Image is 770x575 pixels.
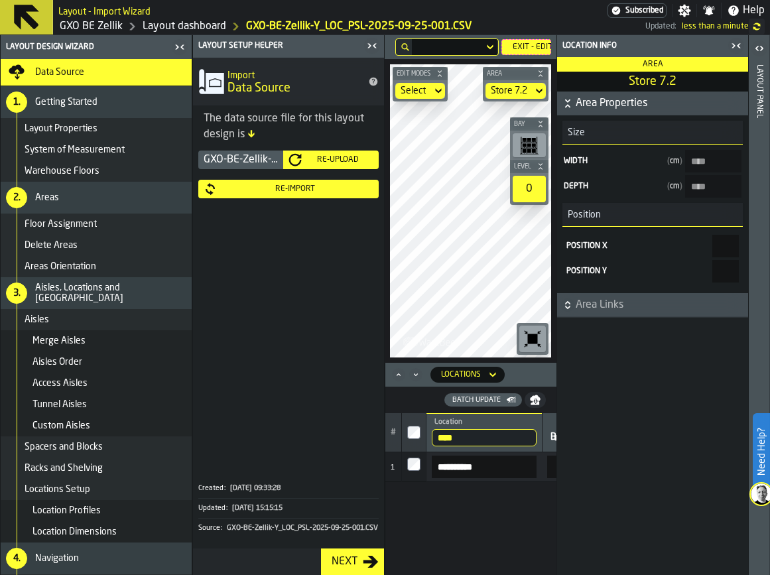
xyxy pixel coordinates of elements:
[557,35,748,57] header: Location Info
[35,67,84,78] span: Data Source
[193,35,384,58] header: Layout Setup Helper
[510,173,548,205] div: button-toolbar-undefined
[391,428,396,437] span: #
[198,479,379,498] button: Created:[DATE] 09:33:28
[3,42,170,52] div: Layout Design Wizard
[547,456,590,478] label: 2.7.0.2108-locationBay
[743,3,765,19] span: Help
[562,150,743,172] label: input-value-Width
[1,415,192,436] li: menu Custom Aisles
[727,38,745,54] label: button-toggle-Close me
[566,267,607,275] span: Position Y
[407,458,420,471] input: InputCheckbox-label-react-aria308573561-:r495:
[550,432,566,442] span: label
[32,336,86,346] span: Merge Aisles
[1,35,192,59] header: Layout Design Wizard
[408,368,424,381] button: Minimize
[60,19,123,34] a: link-to-/wh/i/5fa160b1-7992-442a-9057-4226e3d2ae6d
[198,504,231,513] div: Updated
[434,418,462,426] span: label
[1,373,192,394] li: menu Access Aisles
[441,370,481,379] div: DropdownMenuValue-locations
[1,160,192,182] li: menu Warehouse Floors
[25,166,99,176] span: Warehouse Floors
[722,3,770,19] label: button-toggle-Help
[667,182,682,191] span: cm
[170,39,189,55] label: button-toggle-Close me
[1,309,192,330] li: menu Aisles
[198,499,379,518] button: Updated:[DATE] 15:15:15
[32,378,88,389] span: Access Aisles
[1,214,192,235] li: menu Floor Assignment
[1,86,192,118] li: menu Getting Started
[525,392,546,408] button: button-
[517,323,548,355] div: button-toolbar-undefined
[35,553,79,564] span: Navigation
[522,328,543,350] svg: Reset zoom and position
[58,19,472,34] nav: Breadcrumb
[513,176,546,202] div: 0
[750,38,769,62] label: button-toggle-Open
[432,456,537,478] label: input-value-
[560,41,727,50] div: Location Info
[227,81,290,96] span: Data Source
[1,256,192,277] li: menu Areas Orientation
[198,180,379,198] button: button-Re-Import
[749,35,769,575] header: Layout panel
[1,394,192,415] li: menu Tunnel Aisles
[32,399,87,410] span: Tunnel Aisles
[407,426,420,439] label: InputCheckbox-label-react-aria308573561-:r48k:
[685,150,741,172] input: input-value-Width input-value-Width
[25,484,90,495] span: Locations Setup
[673,4,696,17] label: button-toggle-Settings
[363,38,381,54] label: button-toggle-Close me
[510,117,548,131] button: button-
[230,484,281,493] span: [DATE] 09:33:28
[680,182,682,190] span: )
[564,157,662,166] span: Width
[1,118,192,139] li: menu Layout Properties
[645,22,676,31] span: Updated:
[246,19,472,34] a: link-to-/wh/i/5fa160b1-7992-442a-9057-4226e3d2ae6d/import/layout/c2289acf-db0f-40b7-8b31-d8edf789...
[198,518,379,538] div: KeyValueItem-Source
[667,157,682,166] span: cm
[193,58,384,105] div: title-Data Source
[485,83,546,99] div: DropdownMenuValue-Store 7.2
[198,524,225,533] div: Source
[754,415,769,489] label: Need Help?
[697,4,721,17] label: button-toggle-Notifications
[667,182,670,190] span: (
[393,67,448,80] button: button-
[6,187,27,208] div: 2.
[1,500,192,521] li: menu Location Profiles
[143,19,226,34] a: link-to-/wh/i/5fa160b1-7992-442a-9057-4226e3d2ae6d/designer
[557,293,748,317] button: button-
[217,184,373,194] div: Re-Import
[547,456,574,478] input: 2.7.0.2108-locationBay 2.7.0.2108-locationBay
[401,43,409,51] div: hide filter
[226,504,227,513] span: :
[447,396,506,405] div: Batch Update
[680,157,682,165] span: )
[232,504,283,513] span: [DATE] 15:15:15
[1,139,192,160] li: menu System of Measurement
[755,62,764,572] div: Layout panel
[511,163,534,170] span: Level
[562,175,743,198] label: input-value-Depth
[564,182,662,191] span: Depth
[32,420,90,431] span: Custom Aisles
[35,97,97,107] span: Getting Started
[25,463,103,474] span: Racks and Shelving
[1,458,192,479] li: menu Racks and Shelving
[401,86,426,96] div: DropdownMenuValue-none
[6,283,27,304] div: 3.
[682,22,749,31] span: 14/10/2025, 15:19:05
[198,484,229,493] div: Created
[1,436,192,458] li: menu Spacers and Blocks
[1,182,192,214] li: menu Areas
[430,367,505,383] div: DropdownMenuValue-locations
[432,456,537,478] input: input-value- input-value-
[25,123,97,134] span: Layout Properties
[25,314,49,325] span: Aisles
